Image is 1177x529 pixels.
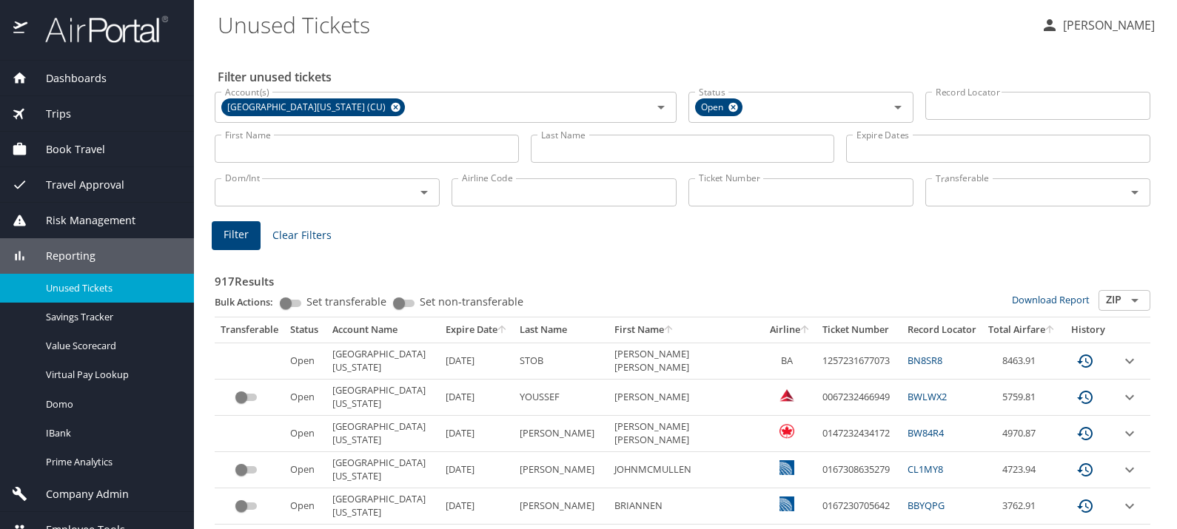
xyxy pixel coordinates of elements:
td: [DATE] [440,343,514,379]
span: IBank [46,426,176,440]
div: Transferable [221,323,278,337]
th: Total Airfare [982,317,1062,343]
td: 4723.94 [982,452,1062,488]
button: sort [1045,326,1056,335]
td: 1257231677073 [816,343,902,379]
span: Unused Tickets [46,281,176,295]
span: [GEOGRAPHIC_DATA][US_STATE] (CU) [221,100,395,115]
td: JOHNMCMULLEN [608,452,764,488]
button: Open [651,97,671,118]
td: [PERSON_NAME] [PERSON_NAME] [608,343,764,379]
td: [GEOGRAPHIC_DATA][US_STATE] [326,343,440,379]
button: Open [1124,290,1145,311]
td: [PERSON_NAME] [514,416,608,452]
span: BA [781,354,793,367]
a: BW84R4 [908,426,944,439]
td: Open [284,343,326,379]
td: [GEOGRAPHIC_DATA][US_STATE] [326,380,440,416]
button: expand row [1121,497,1139,515]
span: Domo [46,397,176,411]
span: Risk Management [27,212,135,229]
td: 0167308635279 [816,452,902,488]
td: YOUSSEF [514,380,608,416]
span: Open [695,100,732,115]
span: Filter [224,226,249,244]
button: Open [414,182,435,203]
span: Clear Filters [272,226,332,245]
td: Open [284,416,326,452]
h1: Unused Tickets [218,1,1029,47]
div: [GEOGRAPHIC_DATA][US_STATE] (CU) [221,98,405,116]
button: Clear Filters [266,222,338,249]
th: Account Name [326,317,440,343]
button: Filter [212,221,261,250]
button: expand row [1121,425,1139,442]
img: United Airlines [779,460,794,475]
button: expand row [1121,352,1139,370]
td: [GEOGRAPHIC_DATA][US_STATE] [326,488,440,525]
th: First Name [608,317,764,343]
span: Savings Tracker [46,310,176,324]
span: Reporting [27,248,95,264]
td: STOB [514,343,608,379]
span: Travel Approval [27,177,124,193]
button: expand row [1121,388,1139,406]
td: [PERSON_NAME] [514,452,608,488]
span: Company Admin [27,486,129,502]
th: Ticket Number [816,317,902,343]
td: [PERSON_NAME] [PERSON_NAME] [608,416,764,452]
th: Last Name [514,317,608,343]
button: sort [800,326,811,335]
button: Open [1124,182,1145,203]
span: Virtual Pay Lookup [46,368,176,382]
th: Airline [764,317,816,343]
img: icon-airportal.png [13,15,29,44]
div: Open [695,98,742,116]
span: Trips [27,106,71,122]
a: BBYQPG [908,499,945,512]
th: Status [284,317,326,343]
td: [GEOGRAPHIC_DATA][US_STATE] [326,416,440,452]
td: Open [284,380,326,416]
span: Book Travel [27,141,105,158]
button: sort [497,326,508,335]
td: [DATE] [440,380,514,416]
h3: 917 Results [215,264,1150,290]
td: 3762.91 [982,488,1062,525]
button: sort [664,326,674,335]
span: Dashboards [27,70,107,87]
p: [PERSON_NAME] [1059,16,1155,34]
img: United Airlines [779,496,794,511]
td: BRIANNEN [608,488,764,525]
td: 8463.91 [982,343,1062,379]
th: History [1062,317,1115,343]
th: Expire Date [440,317,514,343]
td: [DATE] [440,488,514,525]
h2: Filter unused tickets [218,65,1153,89]
a: Download Report [1012,293,1090,306]
td: Open [284,488,326,525]
td: [PERSON_NAME] [514,488,608,525]
td: 0147232434172 [816,416,902,452]
th: Record Locator [902,317,982,343]
td: [PERSON_NAME] [608,380,764,416]
a: CL1MY8 [908,462,943,476]
span: Value Scorecard [46,339,176,353]
td: 4970.87 [982,416,1062,452]
td: Open [284,452,326,488]
td: [DATE] [440,452,514,488]
td: 0067232466949 [816,380,902,416]
span: Set transferable [306,297,386,307]
td: [GEOGRAPHIC_DATA][US_STATE] [326,452,440,488]
button: Open [888,97,908,118]
img: airportal-logo.png [29,15,168,44]
a: BWLWX2 [908,390,947,403]
p: Bulk Actions: [215,295,285,309]
span: Prime Analytics [46,455,176,469]
img: Air Canada [779,424,794,439]
button: expand row [1121,461,1139,479]
td: 0167230705642 [816,488,902,525]
td: 5759.81 [982,380,1062,416]
td: [DATE] [440,416,514,452]
img: Delta Airlines [779,388,794,402]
